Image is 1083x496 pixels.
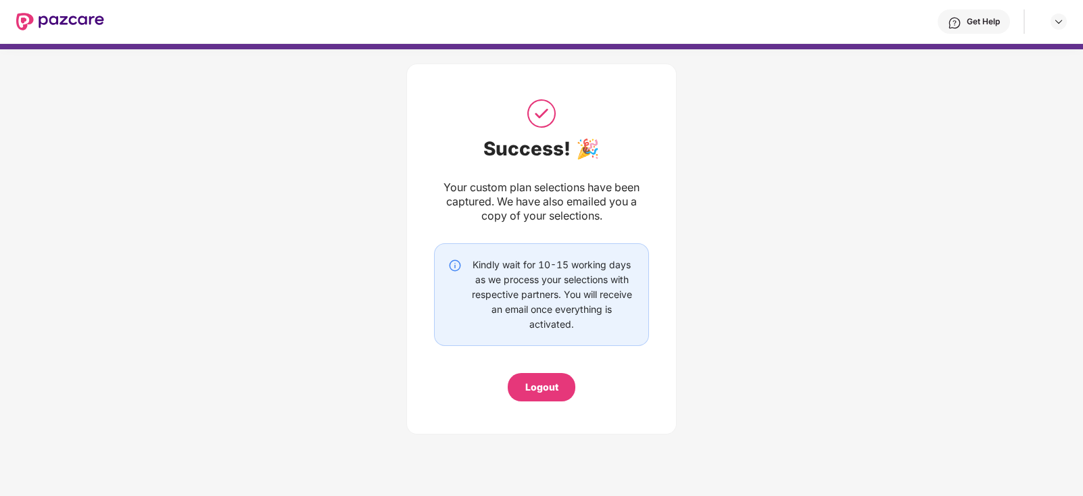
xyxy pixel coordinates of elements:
[434,137,649,160] div: Success! 🎉
[448,259,462,272] img: svg+xml;base64,PHN2ZyBpZD0iSW5mby0yMHgyMCIgeG1sbnM9Imh0dHA6Ly93d3cudzMub3JnLzIwMDAvc3ZnIiB3aWR0aD...
[16,13,104,30] img: New Pazcare Logo
[525,97,558,130] img: svg+xml;base64,PHN2ZyB3aWR0aD0iNTAiIGhlaWdodD0iNTAiIHZpZXdCb3g9IjAgMCA1MCA1MCIgZmlsbD0ibm9uZSIgeG...
[525,380,558,395] div: Logout
[948,16,961,30] img: svg+xml;base64,PHN2ZyBpZD0iSGVscC0zMngzMiIgeG1sbnM9Imh0dHA6Ly93d3cudzMub3JnLzIwMDAvc3ZnIiB3aWR0aD...
[967,16,1000,27] div: Get Help
[1053,16,1064,27] img: svg+xml;base64,PHN2ZyBpZD0iRHJvcGRvd24tMzJ4MzIiIHhtbG5zPSJodHRwOi8vd3d3LnczLm9yZy8yMDAwL3N2ZyIgd2...
[468,257,635,332] div: Kindly wait for 10-15 working days as we process your selections with respective partners. You wi...
[434,180,649,223] div: Your custom plan selections have been captured. We have also emailed you a copy of your selections.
